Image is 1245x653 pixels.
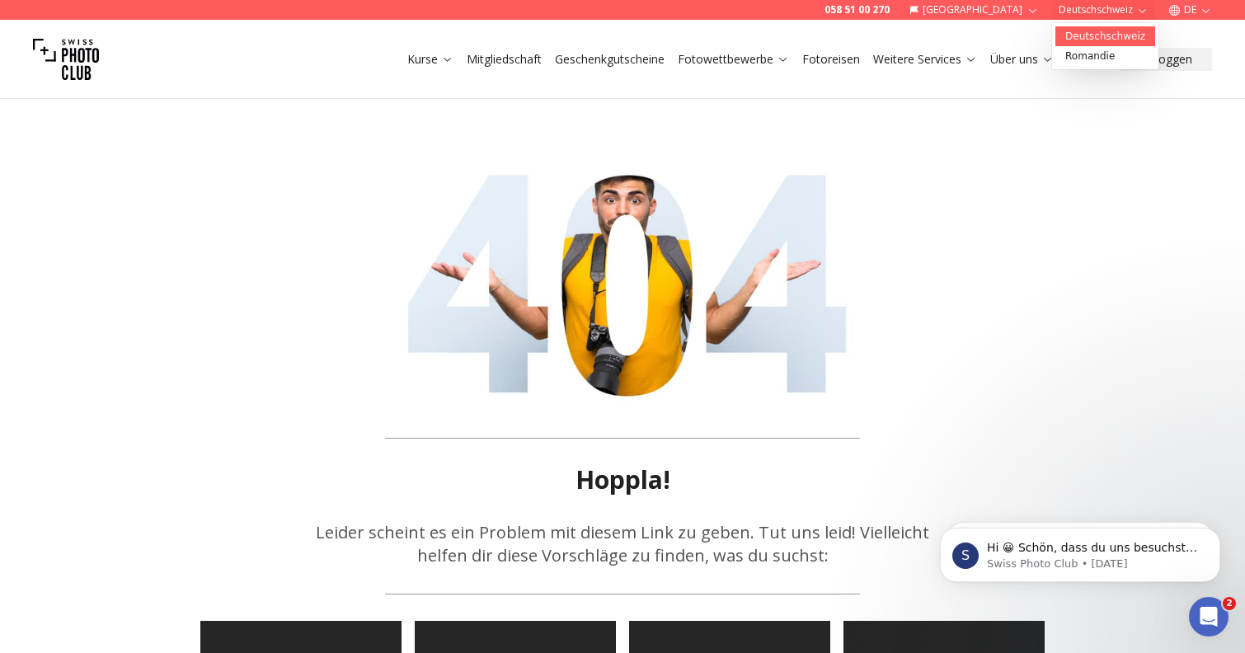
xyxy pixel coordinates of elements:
a: Über uns [990,51,1054,68]
iframe: Intercom notifications message [915,493,1245,608]
button: Kurse [401,48,460,71]
button: Mitgliedschaft [460,48,548,71]
button: Weitere Services [867,48,984,71]
span: 2 [1223,597,1236,610]
p: Leider scheint es ein Problem mit diesem Link zu geben. Tut uns leid! Vielleicht helfen dir diese... [306,521,939,567]
a: Romandie [1055,46,1155,66]
button: Geschenkgutscheine [548,48,671,71]
a: Weitere Services [873,51,977,68]
a: 058 51 00 270 [825,3,890,16]
img: 404 [385,145,860,411]
div: Deutschschweiz [1052,23,1158,69]
a: Fotoreisen [802,51,860,68]
a: Deutschschweiz [1055,26,1155,46]
a: Kurse [407,51,453,68]
button: Einloggen [1120,48,1212,71]
a: Geschenkgutscheine [555,51,665,68]
a: Mitgliedschaft [467,51,542,68]
a: Fotowettbewerbe [678,51,789,68]
iframe: Intercom live chat [1189,597,1229,637]
button: Fotowettbewerbe [671,48,796,71]
button: Fotoreisen [796,48,867,71]
img: Swiss photo club [33,26,99,92]
button: Über uns [984,48,1060,71]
